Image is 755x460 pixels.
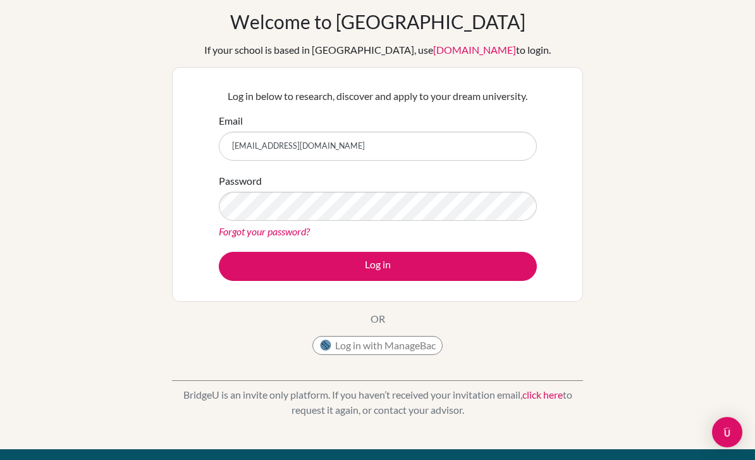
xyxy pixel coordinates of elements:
[172,387,583,418] p: BridgeU is an invite only platform. If you haven’t received your invitation email, to request it ...
[219,89,537,104] p: Log in below to research, discover and apply to your dream university.
[219,113,243,128] label: Email
[219,173,262,189] label: Password
[371,311,385,326] p: OR
[219,225,310,237] a: Forgot your password?
[522,389,563,401] a: click here
[312,336,443,355] button: Log in with ManageBac
[712,417,742,447] div: Open Intercom Messenger
[433,44,516,56] a: [DOMAIN_NAME]
[204,42,551,58] div: If your school is based in [GEOGRAPHIC_DATA], use to login.
[219,252,537,281] button: Log in
[230,10,525,33] h1: Welcome to [GEOGRAPHIC_DATA]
